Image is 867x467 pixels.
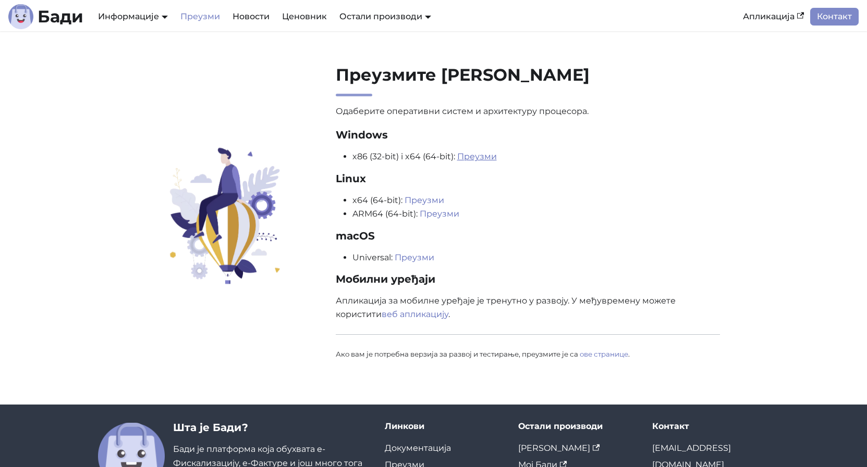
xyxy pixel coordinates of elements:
[352,207,721,221] li: ARM64 (64-bit):
[352,251,721,264] li: Universal:
[336,105,721,118] p: Одаберите оперативни систем и архитектуру процесора.
[336,273,721,286] h3: Мобилни уређаји
[276,8,333,26] a: Ценовник
[336,172,721,185] h3: Linux
[352,150,721,163] li: x86 (32-bit) i x64 (64-bit):
[336,129,721,142] h3: Windows
[339,11,431,21] a: Остали производи
[352,194,721,207] li: x64 (64-bit):
[405,195,444,205] a: Преузми
[518,443,600,453] a: [PERSON_NAME]
[420,209,459,219] a: Преузми
[98,11,168,21] a: Информације
[518,421,636,432] div: Остали производи
[580,350,628,358] a: ове странице
[226,8,276,26] a: Новости
[174,8,226,26] a: Преузми
[173,421,368,434] h3: Шта је Бади?
[385,421,502,432] div: Линкови
[810,8,859,26] a: Контакт
[144,146,304,285] img: Преузмите Бади
[382,309,448,319] a: веб апликацију
[737,8,810,26] a: Апликација
[395,253,434,262] a: Преузми
[336,230,721,243] h3: macOS
[336,65,721,96] h2: Преузмите [PERSON_NAME]
[385,443,451,453] a: Документација
[8,4,83,29] a: ЛогоБади
[336,294,721,322] p: Апликација за мобилне уређаје је тренутно у развоју. У међувремену можете користити .
[457,152,497,161] a: Преузми
[38,8,83,25] b: Бади
[336,350,630,358] small: Ако вам је потребна верзија за развој и тестирање, преузмите је са .
[8,4,33,29] img: Лого
[652,421,770,432] div: Контакт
